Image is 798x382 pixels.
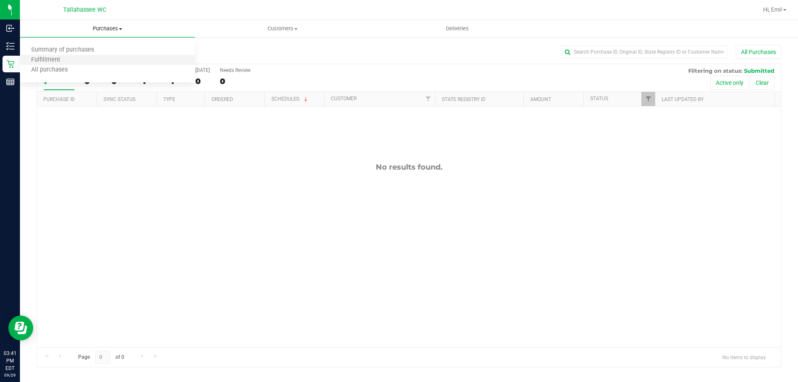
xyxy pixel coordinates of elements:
[6,42,15,50] inline-svg: Inventory
[212,96,233,102] a: Ordered
[763,6,782,13] span: Hi, Emi!
[4,372,16,378] p: 09/29
[641,92,655,106] a: Filter
[590,96,608,101] a: Status
[744,67,774,74] span: Submitted
[688,67,742,74] span: Filtering on status:
[20,57,71,64] span: Fulfillment
[20,67,79,74] span: All purchases
[716,351,773,363] span: No items to display
[195,67,210,73] div: [DATE]
[195,76,210,86] div: 0
[20,20,195,37] a: Purchases Summary of purchases Fulfillment All purchases
[662,96,704,102] a: Last Updated By
[63,6,106,13] span: Tallahassee WC
[195,25,369,32] span: Customers
[37,163,781,172] div: No results found.
[271,96,309,102] a: Scheduled
[8,315,33,340] iframe: Resource center
[43,96,75,102] a: Purchase ID
[6,24,15,32] inline-svg: Inbound
[71,351,131,364] span: Page of 0
[750,76,774,90] button: Clear
[435,25,480,32] span: Deliveries
[6,78,15,86] inline-svg: Reports
[530,96,551,102] a: Amount
[370,20,545,37] a: Deliveries
[220,67,251,73] div: Needs Review
[163,96,175,102] a: Type
[736,45,781,59] button: All Purchases
[561,46,727,58] input: Search Purchase ID, Original ID, State Registry ID or Customer Name...
[442,96,485,102] a: State Registry ID
[20,47,105,54] span: Summary of purchases
[103,96,135,102] a: Sync Status
[331,96,357,101] a: Customer
[220,76,251,86] div: 0
[195,20,370,37] a: Customers
[710,76,749,90] button: Active only
[421,92,435,106] a: Filter
[4,350,16,372] p: 03:41 PM EDT
[6,60,15,68] inline-svg: Retail
[20,25,195,32] span: Purchases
